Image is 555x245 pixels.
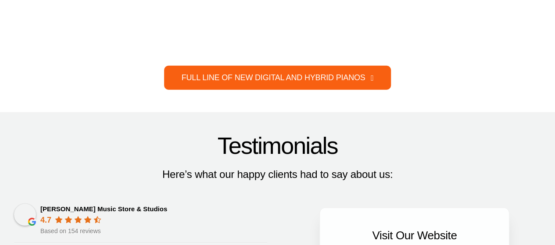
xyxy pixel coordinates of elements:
[334,227,495,243] h4: Visit Our Website
[182,73,365,82] span: FULL LINE OF NEW DIGITAL AND HYBRID PIANOS
[40,227,101,234] span: Based on 154 reviews
[14,204,36,226] img: Taylor's Music Store & Studios
[14,132,541,160] h2: Testimonials
[164,66,391,90] a: FULL LINE OF NEW DIGITAL AND HYBRID PIANOS
[40,215,51,225] div: 4.7
[40,205,167,213] a: [PERSON_NAME] Music Store & Studios
[14,167,541,182] p: Here’s what our happy clients had to say about us:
